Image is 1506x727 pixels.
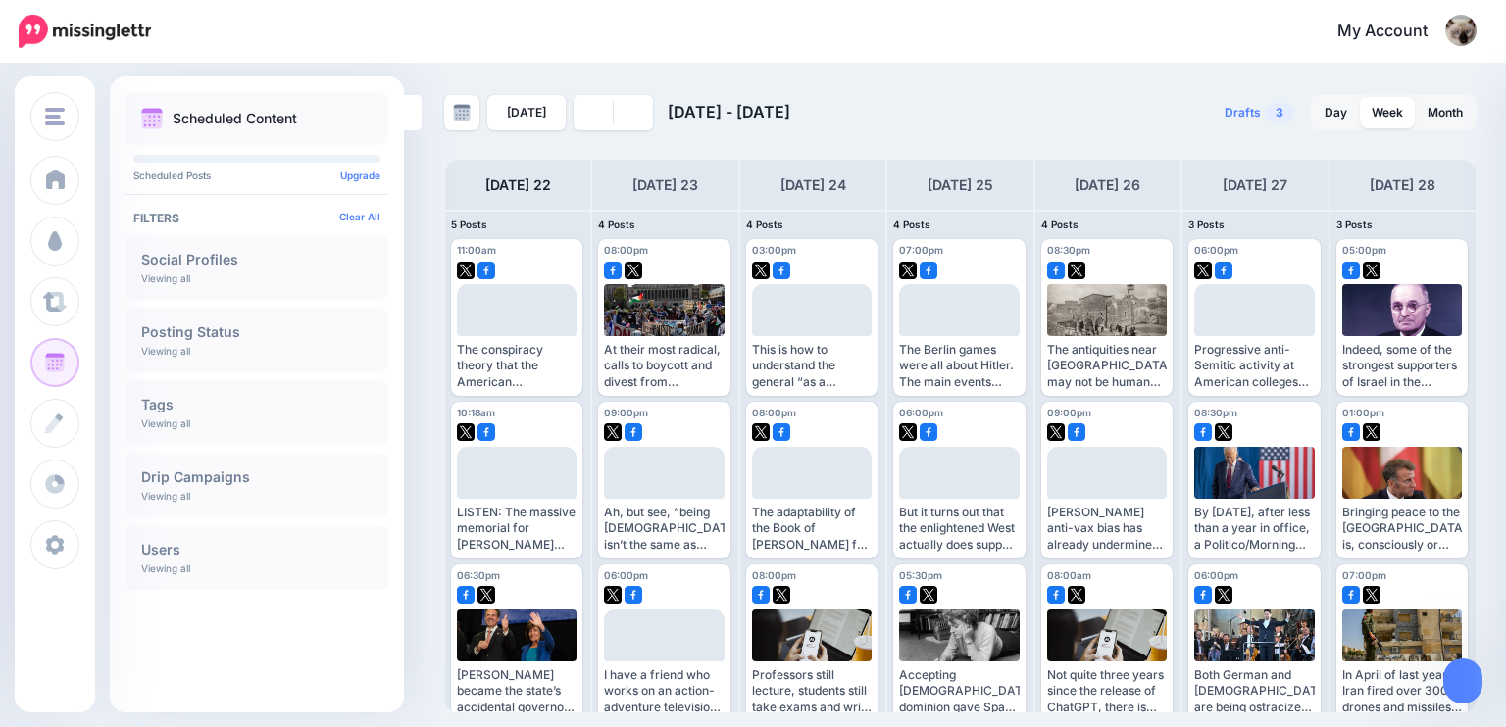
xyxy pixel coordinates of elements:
[1215,423,1232,441] img: twitter-square.png
[457,342,577,390] div: The conspiracy theory that the American government is run by an evil Zionist (read: [DEMOGRAPHIC_...
[773,423,790,441] img: facebook-square.png
[637,489,691,516] div: Loading
[1194,505,1314,553] div: By [DATE], after less than a year in office, a Politico/Morning Consult poll revealed that only 4...
[899,262,917,279] img: twitter-square.png
[173,112,297,125] p: Scheduled Content
[477,262,495,279] img: facebook-square.png
[899,342,1019,390] div: The Berlin games were all about Hitler. The main events were held in the German capital at the he...
[746,218,783,230] span: 4 Posts
[604,423,622,441] img: twitter-square.png
[773,586,790,604] img: twitter-square.png
[1342,262,1360,279] img: facebook-square.png
[141,417,190,429] p: Viewing all
[899,407,943,418] span: 06:00pm
[899,505,1019,553] div: But it turns out that the enlightened West actually does support collective punishment. [URL][DOM...
[598,218,635,230] span: 4 Posts
[604,569,648,581] span: 06:00pm
[1213,95,1305,130] a: Drafts3
[457,262,475,279] img: twitter-square.png
[457,586,475,604] img: facebook-square.png
[604,586,622,604] img: twitter-square.png
[932,489,986,516] div: Loading
[141,253,373,267] h4: Social Profiles
[1360,97,1415,128] a: Week
[141,398,373,412] h4: Tags
[1068,586,1085,604] img: twitter-square.png
[604,407,648,418] span: 09:00pm
[457,244,496,256] span: 11:00am
[133,170,380,180] p: Scheduled Posts
[1041,218,1079,230] span: 4 Posts
[1342,505,1462,553] div: Bringing peace to the [GEOGRAPHIC_DATA] is, consciously or not, more than a minor matter for thes...
[752,407,796,418] span: 08:00pm
[457,667,577,715] div: [PERSON_NAME] became the state’s accidental governor in [DATE] when [PERSON_NAME] resigned in dis...
[625,423,642,441] img: facebook-square.png
[899,586,917,604] img: facebook-square.png
[1047,244,1090,256] span: 08:30pm
[1342,342,1462,390] div: Indeed, some of the strongest supporters of Israel in the [DEMOGRAPHIC_DATA] hailed from its left...
[457,423,475,441] img: twitter-square.png
[339,211,380,222] a: Clear All
[1079,489,1133,516] div: Loading
[133,211,380,225] h4: Filters
[752,342,872,390] div: This is how to understand the general “as a [DEMOGRAPHIC_DATA]” movement in [GEOGRAPHIC_DATA]. It...
[773,262,790,279] img: facebook-square.png
[487,95,566,130] a: [DATE]
[490,489,544,516] div: Loading
[899,423,917,441] img: twitter-square.png
[752,244,796,256] span: 03:00pm
[1342,244,1386,256] span: 05:00pm
[1318,8,1477,56] a: My Account
[1266,103,1293,121] span: 3
[1228,327,1281,355] div: Loading
[1068,262,1085,279] img: twitter-square.png
[1075,173,1140,197] h4: [DATE] 26
[1194,423,1212,441] img: facebook-square.png
[1370,173,1435,197] h4: [DATE] 28
[1215,586,1232,604] img: twitter-square.png
[1363,262,1380,279] img: twitter-square.png
[780,173,846,197] h4: [DATE] 24
[1336,218,1373,230] span: 3 Posts
[1342,569,1386,581] span: 07:00pm
[1194,342,1314,390] div: Progressive anti-Semitic activity at American colleges and universities dates back decades. [URL]...
[1047,569,1091,581] span: 08:00am
[1194,407,1237,418] span: 08:30pm
[928,173,993,197] h4: [DATE] 25
[477,423,495,441] img: facebook-square.png
[604,262,622,279] img: facebook-square.png
[899,569,942,581] span: 05:30pm
[1047,423,1065,441] img: twitter-square.png
[604,244,648,256] span: 08:00pm
[457,569,500,581] span: 06:30pm
[899,244,943,256] span: 07:00pm
[1363,586,1380,604] img: twitter-square.png
[604,342,724,390] div: At their most radical, calls to boycott and divest from everything [DEMOGRAPHIC_DATA] were an att...
[604,667,724,715] div: I have a friend who works on an action-adventure television series, and he says the hardest thing...
[477,586,495,604] img: twitter-square.png
[1047,586,1065,604] img: facebook-square.png
[625,262,642,279] img: twitter-square.png
[920,423,937,441] img: facebook-square.png
[752,569,796,581] span: 08:00pm
[668,102,790,121] span: [DATE] - [DATE]
[1194,262,1212,279] img: twitter-square.png
[340,170,380,181] a: Upgrade
[1225,107,1261,119] span: Drafts
[141,470,373,484] h4: Drip Campaigns
[451,218,487,230] span: 5 Posts
[1047,407,1091,418] span: 09:00pm
[490,327,544,355] div: Loading
[141,272,190,284] p: Viewing all
[19,15,151,48] img: Missinglettr
[632,173,698,197] h4: [DATE] 23
[932,327,986,355] div: Loading
[752,586,770,604] img: facebook-square.png
[1047,342,1167,390] div: The antiquities near [GEOGRAPHIC_DATA] may not be human but they are very much a shield. [URL][DO...
[752,505,872,553] div: The adaptability of the Book of [PERSON_NAME] for [DEMOGRAPHIC_DATA] and [DEMOGRAPHIC_DATA] audie...
[1047,262,1065,279] img: facebook-square.png
[752,423,770,441] img: twitter-square.png
[604,505,724,553] div: Ah, but see, “being [DEMOGRAPHIC_DATA]” isn’t the same as [DEMOGRAPHIC_DATA]. Being [DEMOGRAPHIC_...
[1215,262,1232,279] img: facebook-square.png
[1194,667,1314,715] div: Both German and [DEMOGRAPHIC_DATA] are being ostracized. [URL][DOMAIN_NAME]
